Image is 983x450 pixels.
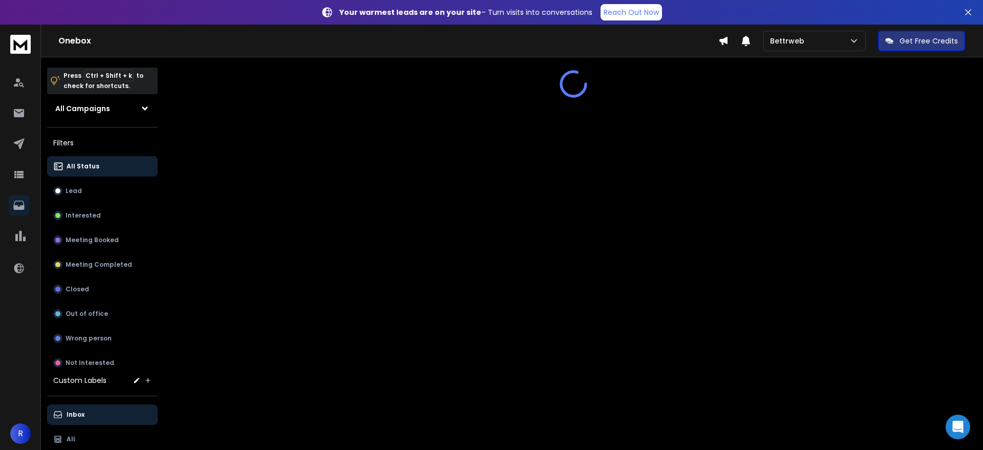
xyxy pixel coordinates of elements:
button: Out of office [47,304,158,324]
h1: All Campaigns [55,103,110,114]
p: Closed [66,285,89,293]
button: Meeting Completed [47,254,158,275]
p: Get Free Credits [900,36,958,46]
p: Wrong person [66,334,112,342]
p: Reach Out Now [604,7,659,17]
p: Bettrweb [770,36,808,46]
p: Out of office [66,310,108,318]
p: Inbox [67,411,84,419]
h1: Onebox [58,35,718,47]
p: Interested [66,211,101,220]
button: All [47,429,158,449]
a: Reach Out Now [601,4,662,20]
button: Lead [47,181,158,201]
button: R [10,423,31,444]
p: Not Interested [66,359,114,367]
h3: Filters [47,136,158,150]
p: – Turn visits into conversations [339,7,592,17]
button: Meeting Booked [47,230,158,250]
button: Closed [47,279,158,299]
p: All Status [67,162,99,170]
p: All [67,435,75,443]
div: Open Intercom Messenger [946,415,970,439]
button: All Campaigns [47,98,158,119]
button: Get Free Credits [878,31,965,51]
button: Not Interested [47,353,158,373]
button: Interested [47,205,158,226]
button: All Status [47,156,158,177]
p: Press to check for shortcuts. [63,71,143,91]
strong: Your warmest leads are on your site [339,7,481,17]
p: Meeting Booked [66,236,119,244]
h3: Custom Labels [53,375,106,385]
p: Meeting Completed [66,261,132,269]
button: Wrong person [47,328,158,349]
button: Inbox [47,404,158,425]
img: logo [10,35,31,54]
span: Ctrl + Shift + k [84,70,134,81]
p: Lead [66,187,82,195]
